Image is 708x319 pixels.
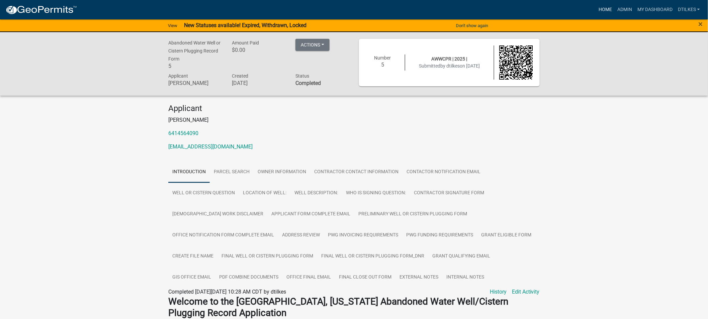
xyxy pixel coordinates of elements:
a: PWG Invoicing Requirements [324,225,402,246]
a: My Dashboard [635,3,675,16]
a: Preliminary Well or Cistern Plugging Form [354,204,471,225]
a: External Notes [395,267,442,288]
span: Status [295,73,309,79]
a: Edit Activity [512,288,540,296]
span: Number [374,55,391,61]
a: PWG Funding Requirements [402,225,477,246]
button: Actions [295,39,330,51]
a: [EMAIL_ADDRESS][DOMAIN_NAME] [168,143,253,150]
a: Office Final Email [282,267,335,288]
a: Applicant Form Complete Email [267,204,354,225]
h6: [PERSON_NAME] [168,80,222,86]
h6: [DATE] [232,80,285,86]
a: Office Notification Form Complete Email [168,225,278,246]
h6: 5 [366,62,400,68]
h6: $0.00 [232,47,285,53]
span: by dtilkes [440,63,460,69]
a: Final Close Out Form [335,267,395,288]
a: Admin [615,3,635,16]
a: Grant Qualifying Email [428,246,494,267]
span: Completed [DATE][DATE] 10:28 AM CDT by dtilkes [168,289,286,295]
a: Internal Notes [442,267,488,288]
a: 6414564090 [168,130,198,136]
a: [DEMOGRAPHIC_DATA] Work Disclaimer [168,204,267,225]
a: Introduction [168,162,210,183]
strong: Completed [295,80,321,86]
a: Well Description: [290,183,342,204]
span: AWWCPR | 2025 | [432,56,467,62]
a: Location of Well: [239,183,290,204]
img: QR code [499,45,533,80]
p: [PERSON_NAME] [168,116,540,124]
button: Don't show again [453,20,491,31]
a: Owner Information [254,162,310,183]
a: Home [596,3,615,16]
h4: Applicant [168,104,540,113]
a: Create File Name [168,246,217,267]
a: Final Well or Cistern Plugging Form [217,246,317,267]
a: Well or Cistern Question [168,183,239,204]
span: Abandoned Water Well or Cistern Plugging Record Form [168,40,220,62]
h6: 5 [168,63,222,69]
button: Close [699,20,703,28]
a: Address Review [278,225,324,246]
strong: New Statuses available! Expired, Withdrawn, Locked [184,22,306,28]
span: Applicant [168,73,188,79]
span: Amount Paid [232,40,259,45]
a: Final Well or Cistern Plugging Form_DNR [317,246,428,267]
a: History [490,288,507,296]
a: dtilkes [675,3,703,16]
a: Who Is Signing Question: [342,183,410,204]
a: Contractor Signature Form [410,183,488,204]
a: GIS Office Email [168,267,215,288]
a: View [165,20,180,31]
a: Grant Eligible Form [477,225,535,246]
span: Created [232,73,248,79]
strong: Welcome to the [GEOGRAPHIC_DATA], [US_STATE] Abandoned Water Well/Cistern Plugging Record Applica... [168,296,508,318]
a: Contractor Contact Information [310,162,403,183]
span: Submitted on [DATE] [419,63,480,69]
a: PDF Combine Documents [215,267,282,288]
a: Contactor Notification Email [403,162,484,183]
a: Parcel search [210,162,254,183]
span: × [699,19,703,29]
